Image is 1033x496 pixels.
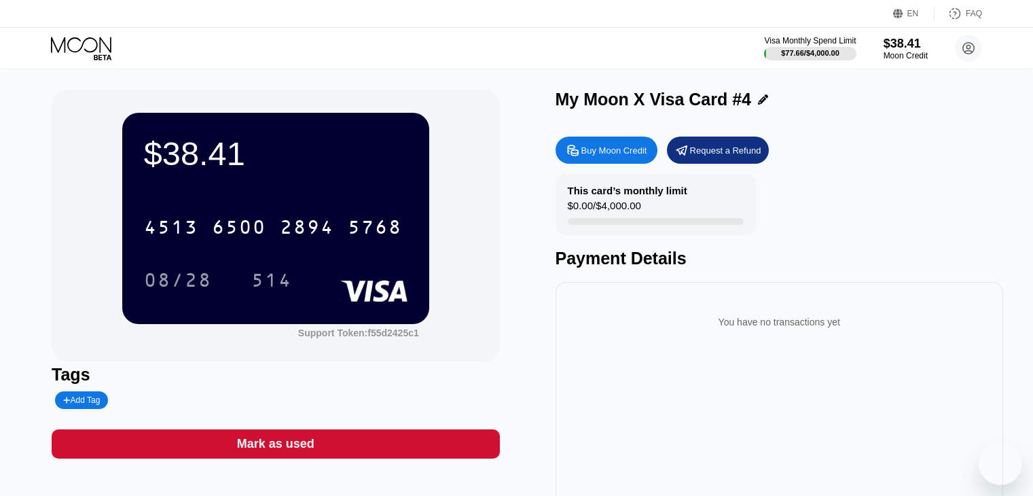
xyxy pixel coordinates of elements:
[566,303,992,341] div: You have no transactions yet
[144,271,212,293] div: 08/28
[280,218,334,240] div: 2894
[134,263,222,297] div: 08/28
[556,249,1003,268] div: Payment Details
[884,37,928,60] div: $38.41Moon Credit
[136,210,410,244] div: 4513650028945768
[251,271,292,293] div: 514
[781,49,839,57] div: $77.66 / $4,000.00
[935,7,982,20] div: FAQ
[568,200,641,218] div: $0.00 / $4,000.00
[63,395,100,405] div: Add Tag
[893,7,935,20] div: EN
[298,327,419,338] div: Support Token: f55d2425c1
[667,137,769,164] div: Request a Refund
[298,327,419,338] div: Support Token:f55d2425c1
[144,218,198,240] div: 4513
[237,436,314,452] div: Mark as used
[966,9,982,18] div: FAQ
[241,263,302,297] div: 514
[979,442,1022,485] iframe: Button to launch messaging window
[764,36,856,46] div: Visa Monthly Spend Limit
[52,365,499,385] div: Tags
[556,137,657,164] div: Buy Moon Credit
[144,135,407,173] div: $38.41
[52,429,499,459] div: Mark as used
[55,391,108,409] div: Add Tag
[907,9,919,18] div: EN
[212,218,266,240] div: 6500
[348,218,402,240] div: 5768
[581,145,647,156] div: Buy Moon Credit
[764,36,856,60] div: Visa Monthly Spend Limit$77.66/$4,000.00
[884,37,928,51] div: $38.41
[568,185,687,196] div: This card’s monthly limit
[884,51,928,60] div: Moon Credit
[556,90,752,109] div: My Moon X Visa Card #4
[690,145,761,156] div: Request a Refund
